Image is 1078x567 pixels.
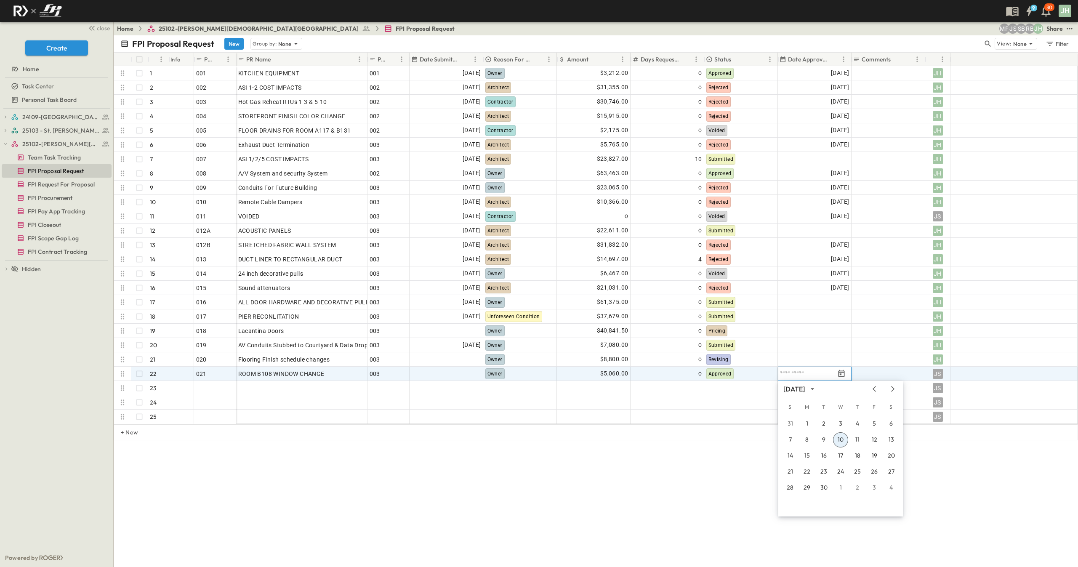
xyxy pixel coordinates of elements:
[816,480,831,495] button: 30
[691,54,701,64] button: Menu
[600,68,628,78] span: $3,212.00
[884,464,899,479] button: 27
[633,125,702,136] div: 0
[150,126,153,135] p: 5
[1032,5,1035,11] h6: 9
[1025,24,1035,34] div: Regina Barnett (rbarnett@fpibuilders.com)
[463,68,481,78] span: [DATE]
[850,464,865,479] button: 25
[1046,24,1063,33] div: Share
[867,448,882,463] button: 19
[28,180,95,189] span: FPI Request For Proposal
[2,178,110,190] a: FPI Request For Proposal
[150,69,152,77] p: 1
[933,68,943,78] div: JH
[708,213,725,219] span: Voided
[783,432,798,447] button: 7
[933,125,943,136] div: JH
[238,198,303,206] span: Remote Cable Dampers
[799,448,814,463] button: 15
[238,69,300,77] span: KITCHEN EQUIPMENT
[641,55,680,64] p: Days Requested
[11,125,110,136] a: 25103 - St. [PERSON_NAME] Phase 2
[833,416,848,431] button: 3
[370,198,380,206] span: 003
[765,54,775,64] button: Menu
[487,113,509,119] span: Architect
[933,154,943,164] div: JH
[370,83,380,92] span: 002
[933,226,943,236] div: JH
[487,142,509,148] span: Architect
[708,85,729,91] span: Rejected
[633,82,702,93] div: 0
[196,141,207,149] span: 006
[159,24,359,33] span: 25102-[PERSON_NAME][DEMOGRAPHIC_DATA][GEOGRAPHIC_DATA]
[196,212,207,221] span: 011
[708,228,734,234] span: Submitted
[238,241,336,249] span: STRETCHED FABRIC WALL SYSTEM
[493,55,533,64] p: Reason For Change
[831,168,849,178] span: [DATE]
[150,241,155,249] p: 13
[831,197,849,207] span: [DATE]
[463,83,481,92] span: [DATE]
[370,112,380,120] span: 002
[22,96,77,104] span: Personal Task Board
[933,168,943,178] div: JH
[633,168,702,179] div: 0
[1021,3,1038,19] button: 9
[223,54,233,64] button: Menu
[783,464,798,479] button: 21
[535,55,544,64] button: Sort
[461,55,470,64] button: Sort
[912,54,922,64] button: Menu
[937,54,948,64] button: Menu
[831,97,849,106] span: [DATE]
[733,55,742,64] button: Sort
[597,83,628,92] span: $31,355.00
[2,192,110,204] a: FPI Procurement
[487,99,514,105] span: Contractor
[2,178,112,191] div: FPI Request For Proposaltest
[708,242,729,248] span: Rejected
[618,54,628,64] button: Menu
[28,194,73,202] span: FPI Procurement
[682,55,691,64] button: Sort
[196,112,207,120] span: 004
[925,53,950,66] div: Owner
[2,205,110,217] a: FPI Pay App Tracking
[463,254,481,264] span: [DATE]
[836,369,846,379] button: Tracking Date Menu
[807,384,817,394] button: calendar view is open, switch to year view
[2,110,112,124] div: 24109-St. Teresa of Calcutta Parish Halltest
[999,24,1009,34] div: Monica Pruteanu (mpruteanu@fpibuilders.com)
[2,93,112,106] div: Personal Task Boardtest
[10,2,65,20] img: c8d7d1ed905e502e8f77bf7063faec64e13b34fdb1f2bdd94b0e311fc34f8000.png
[2,164,112,178] div: FPI Proposal Requesttest
[487,85,509,91] span: Architect
[196,255,207,264] span: 013
[147,24,370,33] a: 25102-[PERSON_NAME][DEMOGRAPHIC_DATA][GEOGRAPHIC_DATA]
[387,55,397,64] button: Sort
[238,212,260,221] span: VOIDED
[633,67,702,79] div: 0
[22,265,41,273] span: Hidden
[1013,40,1027,48] p: None
[487,256,509,262] span: Architect
[816,432,831,447] button: 9
[788,55,828,64] p: Date Approved
[867,416,882,431] button: 5
[463,168,481,178] span: [DATE]
[708,142,729,148] span: Rejected
[929,55,938,64] button: Sort
[487,156,509,162] span: Architect
[117,24,460,33] nav: breadcrumbs
[463,97,481,106] span: [DATE]
[238,83,302,92] span: ASI 1-2 COST IMPACTS
[150,155,153,163] p: 7
[869,386,879,392] button: Previous month
[799,432,814,447] button: 8
[933,183,943,193] div: JH
[28,167,84,175] span: FPI Proposal Request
